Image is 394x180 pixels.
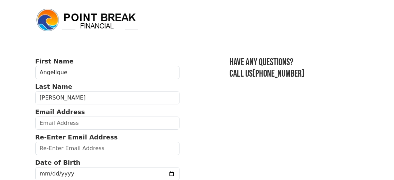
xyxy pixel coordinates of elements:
input: First Name [35,66,180,79]
a: [PHONE_NUMBER] [253,68,304,79]
strong: First Name [35,58,74,65]
h3: Have any questions? [229,57,359,68]
strong: Date of Birth [35,159,81,166]
img: logo.png [35,8,139,33]
input: Email Address [35,117,180,130]
input: Last Name [35,91,180,104]
strong: Last Name [35,83,72,90]
input: Re-Enter Email Address [35,142,180,155]
h3: Call us [229,68,359,79]
strong: Email Address [35,108,85,115]
strong: Re-Enter Email Address [35,134,118,141]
